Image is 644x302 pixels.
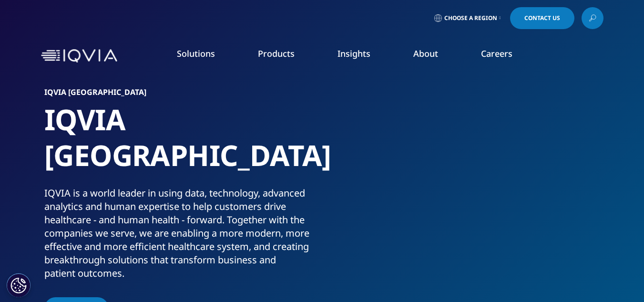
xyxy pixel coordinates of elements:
h6: IQVIA [GEOGRAPHIC_DATA] [44,88,318,102]
h1: IQVIA [GEOGRAPHIC_DATA] [44,102,318,187]
a: Insights [337,48,370,59]
a: About [413,48,438,59]
button: Cookies Settings [7,273,31,297]
a: Careers [481,48,512,59]
a: Solutions [177,48,215,59]
a: Products [258,48,295,59]
span: Contact Us [524,15,560,21]
nav: Primary [121,33,603,78]
span: Choose a Region [444,14,497,22]
img: 22_rbuportraitoption.jpg [345,88,600,279]
a: Contact Us [510,7,574,29]
img: IQVIA Healthcare Information Technology and Pharma Clinical Research Company [41,49,117,63]
div: IQVIA is a world leader in using data, technology, advanced analytics and human expertise to help... [44,187,318,280]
